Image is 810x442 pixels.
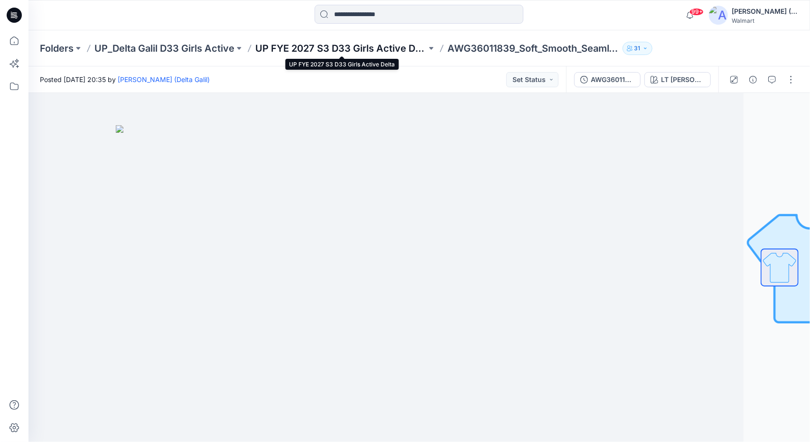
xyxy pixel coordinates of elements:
[94,42,234,55] a: UP_Delta Galil D33 Girls Active
[574,72,641,87] button: AWG36011839_Soft_Smooth_Seamless_Tee_2 (1)
[745,72,761,87] button: Details
[447,42,619,55] p: AWG36011839_Soft_Smooth_Seamless_Tee_2 (1)
[732,6,798,17] div: [PERSON_NAME] (Delta Galil)
[118,75,210,83] a: [PERSON_NAME] (Delta Galil)
[709,6,728,25] img: avatar
[255,42,427,55] a: UP FYE 2027 S3 D33 Girls Active Delta
[644,72,711,87] button: LT [PERSON_NAME] Stripe 1
[623,42,652,55] button: 31
[116,125,590,442] img: eyJhbGciOiJIUzI1NiIsImtpZCI6IjAiLCJzbHQiOiJzZXMiLCJ0eXAiOiJKV1QifQ.eyJkYXRhIjp7InR5cGUiOiJzdG9yYW...
[661,74,705,85] div: LT [PERSON_NAME] Stripe 1
[634,43,641,54] p: 31
[40,42,74,55] a: Folders
[689,8,704,16] span: 99+
[40,74,210,84] span: Posted [DATE] 20:35 by
[732,17,798,24] div: Walmart
[762,249,798,285] img: All colorways
[591,74,634,85] div: AWG36011839_Soft_Smooth_Seamless_Tee_2 (1)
